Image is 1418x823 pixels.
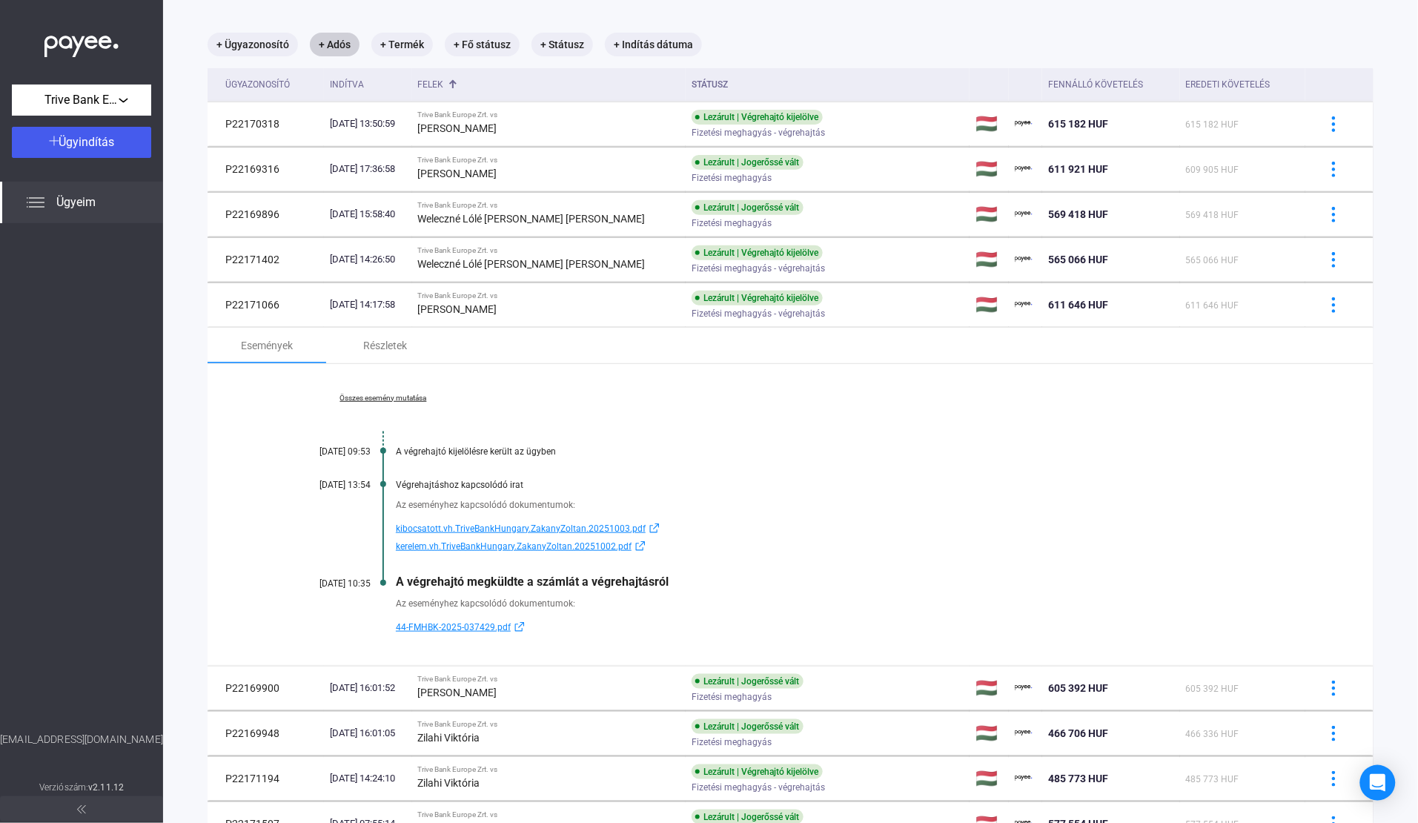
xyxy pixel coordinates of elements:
div: Open Intercom Messenger [1360,765,1396,801]
td: P22169896 [208,192,324,237]
span: Fizetési meghagyás [692,169,772,187]
td: 🇭🇺 [970,102,1009,146]
mat-chip: + Adós [310,33,360,56]
div: [DATE] 10:35 [282,578,371,589]
td: 🇭🇺 [970,282,1009,327]
strong: Zilahi Viktória [418,777,480,789]
span: Fizetési meghagyás - végrehajtás [692,124,825,142]
div: Fennálló követelés [1048,76,1143,93]
span: 44-FMHBK-2025-037429.pdf [396,618,511,636]
div: [DATE] 16:01:52 [330,681,406,695]
div: Indítva [330,76,406,93]
div: [DATE] 14:17:58 [330,297,406,312]
span: 569 418 HUF [1186,210,1239,220]
div: [DATE] 13:54 [282,480,371,490]
span: 615 182 HUF [1048,118,1108,130]
span: Fizetési meghagyás - végrehajtás [692,305,825,323]
img: external-link-blue [632,541,649,552]
mat-chip: + Fő státusz [445,33,520,56]
a: kibocsatott.vh.TriveBankHungary.ZakanyZoltan.20251003.pdfexternal-link-blue [396,520,1299,538]
a: Összes esemény mutatása [282,394,485,403]
span: 605 392 HUF [1048,682,1108,694]
span: Ügyindítás [59,135,115,149]
mat-chip: + Ügyazonosító [208,33,298,56]
a: kerelem.vh.TriveBankHungary.ZakanyZoltan.20251002.pdfexternal-link-blue [396,538,1299,555]
strong: [PERSON_NAME] [418,303,497,315]
div: Ügyazonosító [225,76,290,93]
span: 565 066 HUF [1186,255,1239,265]
th: Státusz [686,68,970,102]
td: P22169900 [208,666,324,710]
button: more-blue [1318,289,1349,320]
div: Felek [418,76,444,93]
td: P22169948 [208,711,324,756]
div: Trive Bank Europe Zrt. vs [418,156,680,165]
div: Lezárult | Végrehajtó kijelölve [692,245,823,260]
div: Trive Bank Europe Zrt. vs [418,675,680,684]
div: [DATE] 13:50:59 [330,116,406,131]
div: A végrehajtó megküldte a számlát a végrehajtásról [396,575,1299,589]
strong: Weleczné Lólé [PERSON_NAME] [PERSON_NAME] [418,258,646,270]
div: [DATE] 17:36:58 [330,162,406,176]
img: more-blue [1326,116,1342,132]
td: 🇭🇺 [970,666,1009,710]
img: more-blue [1326,297,1342,313]
div: Eredeti követelés [1186,76,1299,93]
span: 466 706 HUF [1048,727,1108,739]
span: 485 773 HUF [1048,773,1108,784]
span: Fizetési meghagyás - végrehajtás [692,779,825,796]
span: 611 921 HUF [1048,163,1108,175]
td: 🇭🇺 [970,192,1009,237]
div: Indítva [330,76,364,93]
td: P22171194 [208,756,324,801]
div: Lezárult | Végrehajtó kijelölve [692,764,823,779]
div: Lezárult | Jogerőssé vált [692,719,804,734]
div: Lezárult | Jogerőssé vált [692,674,804,689]
button: more-blue [1318,763,1349,794]
mat-chip: + Termék [371,33,433,56]
div: [DATE] 16:01:05 [330,726,406,741]
img: payee-logo [1015,115,1033,133]
span: Fizetési meghagyás [692,733,772,751]
div: Lezárult | Jogerőssé vált [692,155,804,170]
button: more-blue [1318,672,1349,704]
span: Fizetési meghagyás [692,214,772,232]
div: Lezárult | Végrehajtó kijelölve [692,291,823,305]
div: Végrehajtáshoz kapcsolódó irat [396,480,1299,490]
button: more-blue [1318,718,1349,749]
div: Trive Bank Europe Zrt. vs [418,291,680,300]
img: more-blue [1326,726,1342,741]
strong: [PERSON_NAME] [418,687,497,698]
img: payee-logo [1015,160,1033,178]
button: more-blue [1318,108,1349,139]
span: kerelem.vh.TriveBankHungary.ZakanyZoltan.20251002.pdf [396,538,632,555]
td: P22169316 [208,147,324,191]
img: external-link-blue [646,523,663,534]
img: external-link-blue [511,621,529,632]
img: more-blue [1326,681,1342,696]
span: 611 646 HUF [1048,299,1108,311]
span: 466 336 HUF [1186,729,1239,739]
img: payee-logo [1015,679,1033,697]
span: Fizetési meghagyás - végrehajtás [692,260,825,277]
a: 44-FMHBK-2025-037429.pdfexternal-link-blue [396,618,1299,636]
div: Felek [418,76,680,93]
div: Trive Bank Europe Zrt. vs [418,201,680,210]
div: Lezárult | Végrehajtó kijelölve [692,110,823,125]
span: 611 646 HUF [1186,300,1239,311]
div: Trive Bank Europe Zrt. vs [418,765,680,774]
div: Lezárult | Jogerőssé vált [692,200,804,215]
img: more-blue [1326,162,1342,177]
div: A végrehajtó kijelölésre került az ügyben [396,446,1299,457]
img: plus-white.svg [49,136,59,146]
div: [DATE] 14:26:50 [330,252,406,267]
button: more-blue [1318,199,1349,230]
mat-chip: + Státusz [531,33,593,56]
img: payee-logo [1015,205,1033,223]
img: list.svg [27,194,44,211]
span: Trive Bank Europe Zrt. [44,91,119,109]
td: P22171066 [208,282,324,327]
img: more-blue [1326,207,1342,222]
div: Eredeti követelés [1186,76,1270,93]
img: more-blue [1326,252,1342,268]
